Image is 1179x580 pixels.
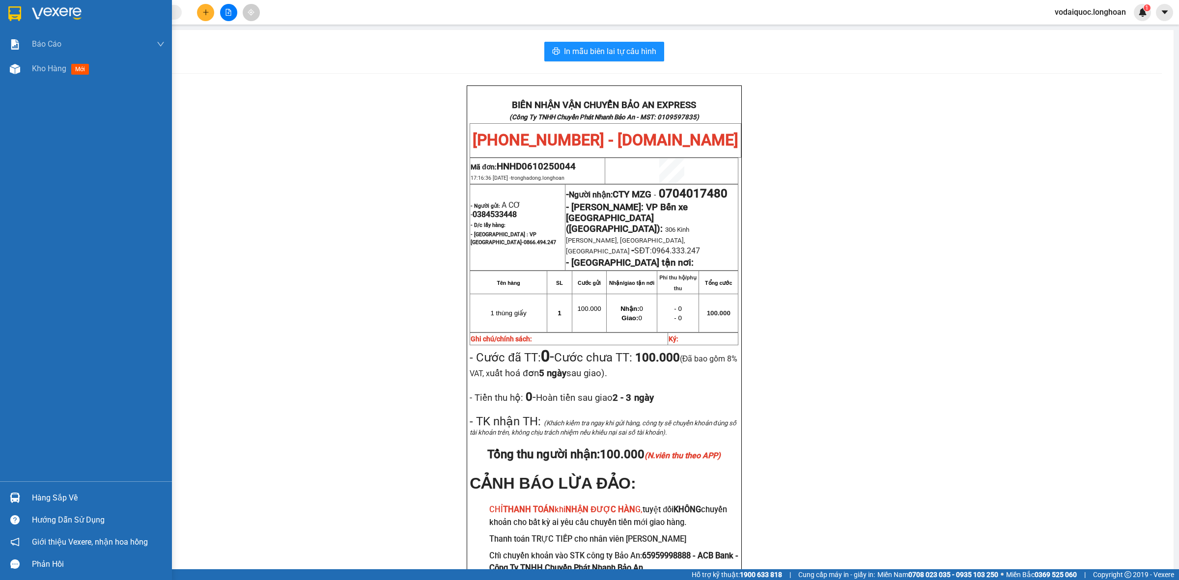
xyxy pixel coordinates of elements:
[470,474,636,492] span: CẢNH BÁO LỪA ĐẢO:
[705,280,732,286] strong: Tổng cước
[511,175,564,181] span: tronghadong.longhoan
[471,222,505,228] strong: - D/c lấy hàng:
[26,47,167,84] span: [PHONE_NUMBER] - [DOMAIN_NAME]
[471,200,521,219] span: A CƠ -
[1047,6,1134,18] span: vodaiquoc.longhoan
[32,513,165,527] div: Hướng dẫn sử dụng
[1006,569,1077,580] span: Miền Bắc
[225,9,232,16] span: file-add
[556,280,563,286] strong: SL
[243,4,260,21] button: aim
[566,202,688,234] span: - [PERSON_NAME]: VP Bến xe [GEOGRAPHIC_DATA] ([GEOGRAPHIC_DATA]):
[471,335,532,343] strong: Ghi chú/chính sách:
[497,280,520,286] strong: Tên hàng
[634,246,652,255] span: SĐT:
[10,493,20,503] img: warehouse-icon
[471,175,564,181] span: 17:16:36 [DATE] -
[489,505,643,514] span: CHỈ khi G,
[1001,573,1004,577] span: ⚪️
[10,559,20,569] span: message
[470,351,554,364] span: - Cước đã TT:
[503,505,555,514] strong: THANH TOÁN
[23,28,169,43] strong: (Công Ty TNHH Chuyển Phát Nhanh Bảo An - MST: 0109597835)
[621,314,638,322] strong: Giao:
[489,503,738,528] h3: tuyệt đối chuyển khoản cho bất kỳ ai yêu cầu chuyển tiền mới giao hàng.
[470,354,737,378] span: (Đã bao gồm 8% VAT, x
[1124,571,1131,578] span: copyright
[8,6,21,21] img: logo-vxr
[566,189,651,200] strong: -
[600,447,721,461] span: 100.000
[1144,4,1151,11] sup: 1
[631,245,634,256] span: -
[707,309,730,317] span: 100.000
[471,231,556,246] span: - [GEOGRAPHIC_DATA] : VP [GEOGRAPHIC_DATA]-
[635,351,680,364] strong: 100.000
[613,392,654,403] strong: 2 - 3
[566,226,689,255] span: 306 Kinh [PERSON_NAME], [GEOGRAPHIC_DATA], [GEOGRAPHIC_DATA]
[651,190,659,199] span: -
[544,42,664,61] button: printerIn mẫu biên lai tự cấu hình
[634,392,654,403] span: ngày
[740,571,782,579] strong: 1900 633 818
[674,505,701,514] strong: KHÔNG
[489,533,738,546] h3: Thanh toán TRỰC TIẾP cho nhân viên [PERSON_NAME]
[471,163,576,171] span: Mã đơn:
[32,38,61,50] span: Báo cáo
[10,537,20,547] span: notification
[613,189,651,200] span: CTY MZG
[536,392,654,403] span: Hoàn tiền sau giao
[565,505,635,514] strong: NHẬN ĐƯỢC HÀN
[473,131,738,149] span: [PHONE_NUMBER] - [DOMAIN_NAME]
[564,45,656,57] span: In mẫu biên lai tự cấu hình
[659,187,728,200] span: 0704017480
[1035,571,1077,579] strong: 0369 525 060
[10,64,20,74] img: warehouse-icon
[490,368,607,379] span: uất hoá đơn sau giao).
[470,351,737,379] span: Cước chưa TT:
[659,275,697,291] strong: Phí thu hộ/phụ thu
[577,305,601,312] span: 100.000
[578,280,601,286] strong: Cước gửi
[471,203,500,209] strong: - Người gửi:
[1160,8,1169,17] span: caret-down
[32,64,66,73] span: Kho hàng
[566,257,694,268] strong: - [GEOGRAPHIC_DATA] tận nơi:
[877,569,998,580] span: Miền Nam
[470,419,736,436] span: (Khách kiểm tra ngay khi gửi hàng, công ty sẽ chuyển khoản đúng số tài khoản trên, không chịu trá...
[674,305,682,312] span: - 0
[523,390,654,404] span: -
[908,571,998,579] strong: 0708 023 035 - 0935 103 250
[798,569,875,580] span: Cung cấp máy in - giấy in:
[32,557,165,572] div: Phản hồi
[470,392,523,403] span: - Tiền thu hộ:
[509,113,699,121] strong: (Công Ty TNHH Chuyển Phát Nhanh Bảo An - MST: 0109597835)
[789,569,791,580] span: |
[558,309,561,317] span: 1
[1138,8,1147,17] img: icon-new-feature
[645,451,721,460] em: (N.viên thu theo APP)
[10,515,20,525] span: question-circle
[569,190,651,199] span: Người nhận:
[473,210,517,219] span: 0384533448
[10,39,20,50] img: solution-icon
[652,246,700,255] span: 0964.333.247
[248,9,254,16] span: aim
[497,161,576,172] span: HNHD0610250044
[609,280,654,286] strong: Nhận/giao tận nơi
[541,347,550,365] strong: 0
[1084,569,1086,580] span: |
[692,569,782,580] span: Hỗ trợ kỹ thuật:
[202,9,209,16] span: plus
[487,447,721,461] span: Tổng thu người nhận:
[489,550,738,575] h3: Chỉ chuyển khoản vào STK công ty Bảo An:
[4,14,188,25] strong: BIÊN NHẬN VẬN CHUYỂN BẢO AN EXPRESS
[71,64,89,75] span: mới
[541,347,554,365] span: -
[620,305,639,312] strong: Nhận:
[552,47,560,56] span: printer
[524,239,556,246] span: 0866.494.247
[197,4,214,21] button: plus
[512,100,696,110] strong: BIÊN NHẬN VẬN CHUYỂN BẢO AN EXPRESS
[157,40,165,48] span: down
